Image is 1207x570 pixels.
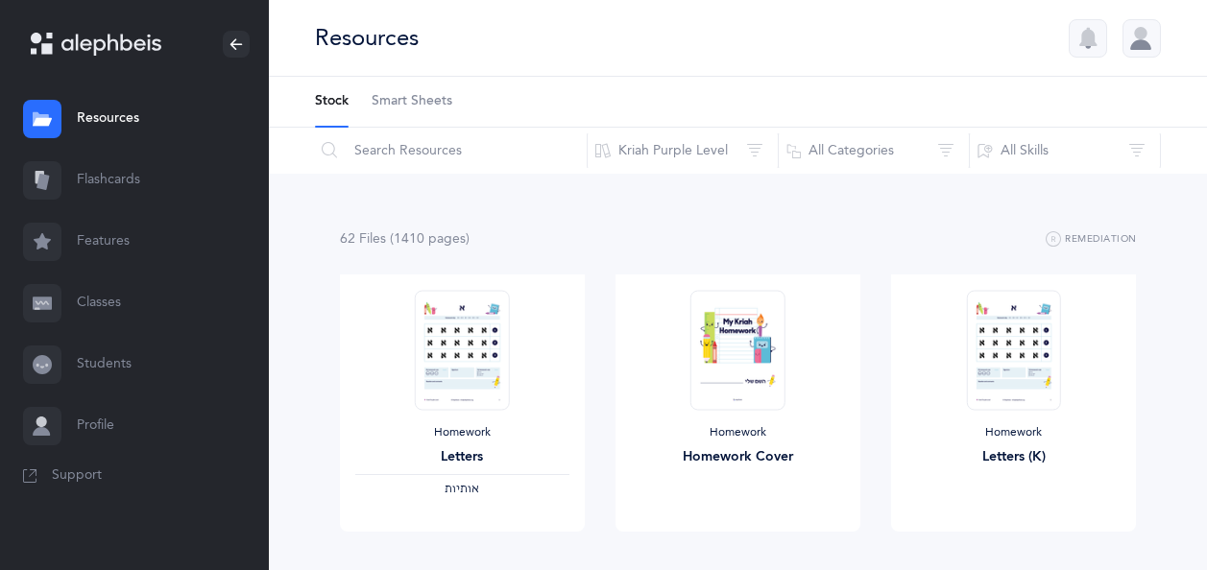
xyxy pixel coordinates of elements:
[380,231,386,247] span: s
[415,290,509,410] img: Homework-L1-Letters_EN_thumbnail_1731214302.png
[967,290,1061,410] img: Homework-L1-Letters__K_EN_thumbnail_1753887655.png
[315,22,419,54] div: Resources
[372,92,452,111] span: Smart Sheets
[355,447,569,467] div: Letters
[969,128,1161,174] button: All Skills
[340,231,386,247] span: 62 File
[778,128,970,174] button: All Categories
[460,231,466,247] span: s
[631,425,845,440] div: Homework
[631,447,845,467] div: Homework Cover
[587,128,779,174] button: Kriah Purple Level
[355,425,569,440] div: Homework
[1111,474,1184,547] iframe: Drift Widget Chat Controller
[1046,228,1137,251] button: Remediation
[906,425,1121,440] div: Homework
[445,482,479,495] span: ‫אותיות‬
[52,466,102,486] span: Support
[390,231,470,247] span: (1410 page )
[690,290,785,410] img: Homework-Cover-EN_thumbnail_1597602968.png
[906,447,1121,467] div: Letters (K)
[314,128,588,174] input: Search Resources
